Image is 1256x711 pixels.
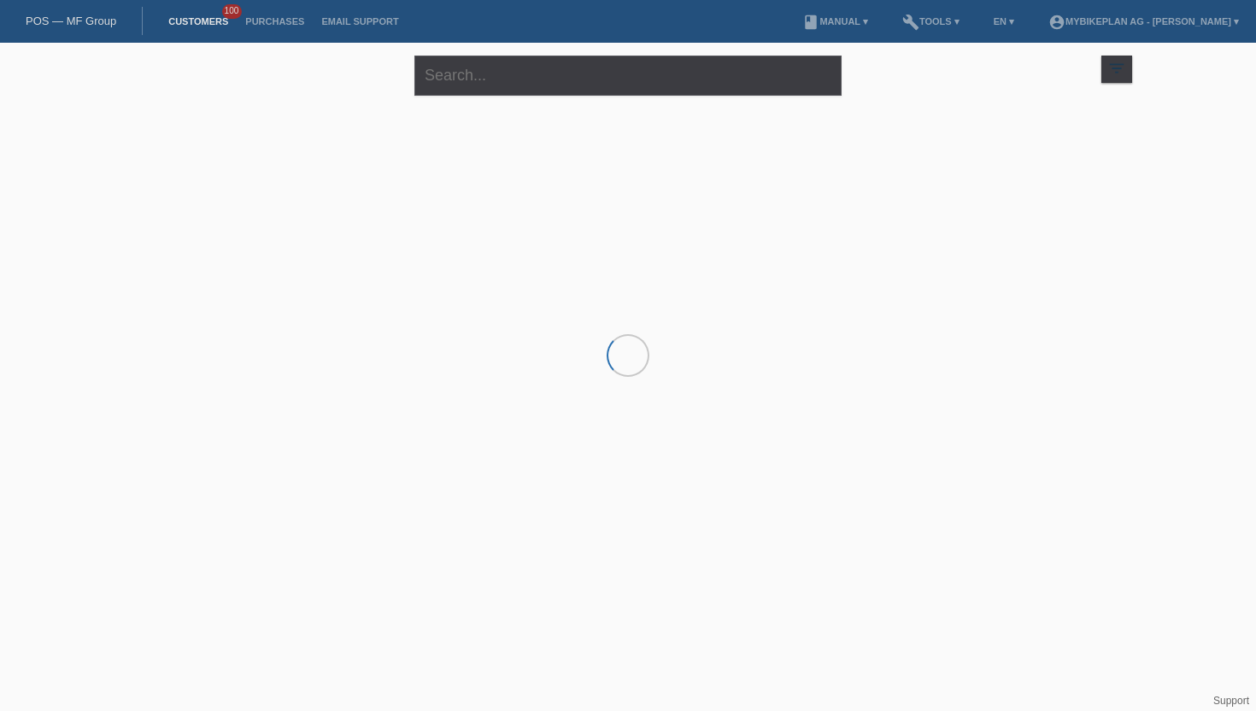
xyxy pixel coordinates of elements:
[894,16,968,26] a: buildTools ▾
[1048,14,1065,31] i: account_circle
[1213,695,1249,707] a: Support
[313,16,407,26] a: Email Support
[160,16,237,26] a: Customers
[26,15,116,27] a: POS — MF Group
[902,14,919,31] i: build
[237,16,313,26] a: Purchases
[802,14,819,31] i: book
[794,16,877,26] a: bookManual ▾
[1107,59,1126,78] i: filter_list
[985,16,1023,26] a: EN ▾
[1040,16,1247,26] a: account_circleMybikeplan AG - [PERSON_NAME] ▾
[222,4,243,19] span: 100
[414,56,842,96] input: Search...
